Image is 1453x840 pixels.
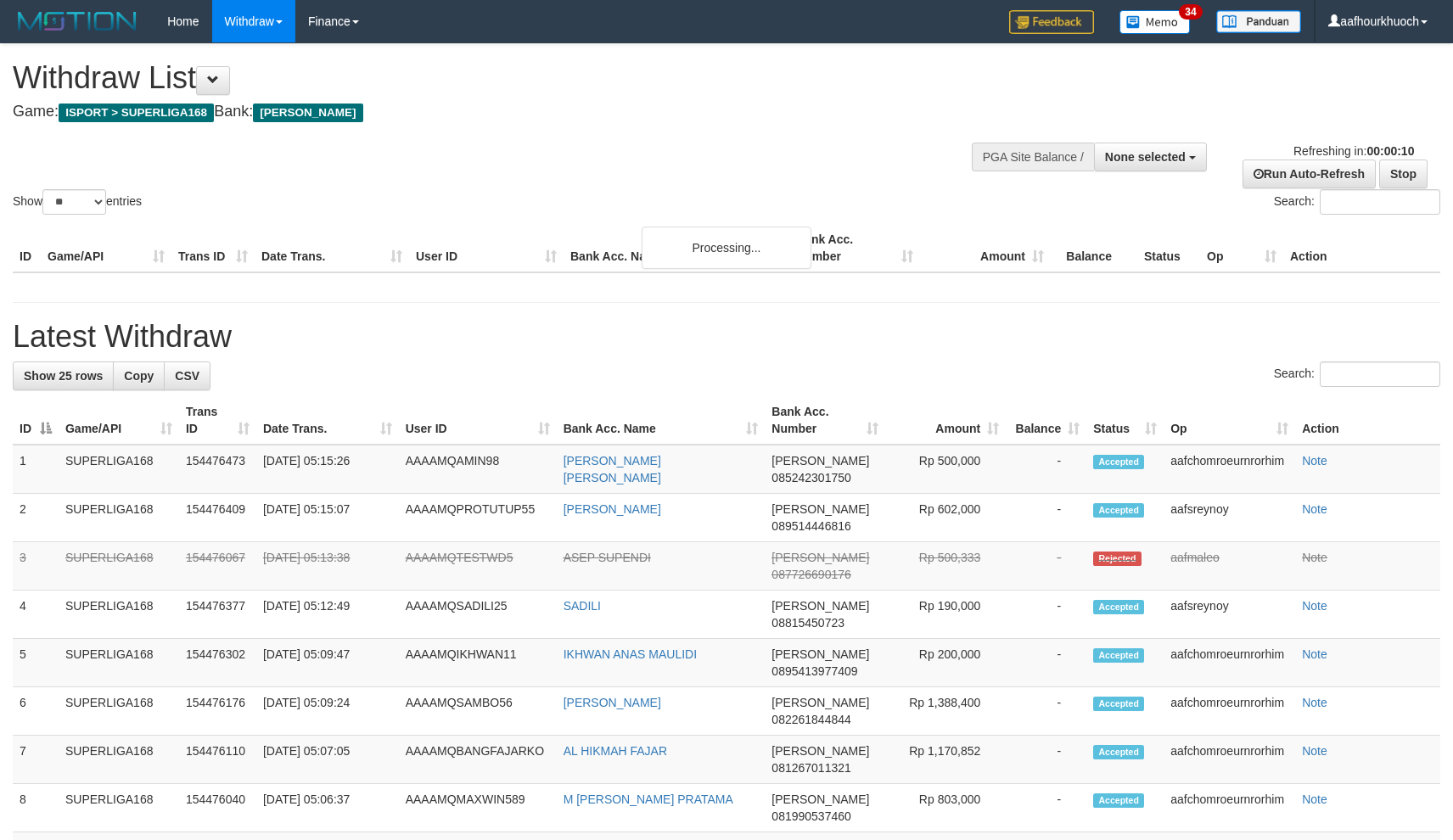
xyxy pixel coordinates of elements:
[885,494,1006,542] td: Rp 602,000
[256,784,399,832] td: [DATE] 05:06:37
[771,568,850,581] span: Copy 087726690176 to clipboard
[1274,361,1440,387] label: Search:
[179,591,256,639] td: 154476377
[1006,542,1086,591] td: -
[164,361,210,390] a: CSV
[399,445,557,494] td: AAAAMQAMIN98
[179,687,256,736] td: 154476176
[1274,189,1440,215] label: Search:
[920,224,1051,272] th: Amount
[1164,591,1295,639] td: aafsreynoy
[771,599,869,613] span: [PERSON_NAME]
[179,784,256,832] td: 154476040
[1164,445,1295,494] td: aafchomroeurnrorhim
[771,713,850,726] span: Copy 082261844844 to clipboard
[13,61,951,95] h1: Withdraw List
[771,551,869,564] span: [PERSON_NAME]
[1216,10,1301,33] img: panduan.png
[59,639,179,687] td: SUPERLIGA168
[642,227,811,269] div: Processing...
[1093,745,1144,759] span: Accepted
[1164,639,1295,687] td: aafchomroeurnrorhim
[13,104,951,120] h4: Game: Bank:
[256,736,399,784] td: [DATE] 05:07:05
[399,687,557,736] td: AAAAMQSAMBO56
[1093,697,1144,711] span: Accepted
[1293,144,1414,158] span: Refreshing in:
[885,687,1006,736] td: Rp 1,388,400
[399,639,557,687] td: AAAAMQIKHWAN11
[13,320,1440,354] h1: Latest Withdraw
[1094,143,1207,171] button: None selected
[13,189,142,215] label: Show entries
[1093,793,1144,808] span: Accepted
[885,639,1006,687] td: Rp 200,000
[256,494,399,542] td: [DATE] 05:15:07
[253,104,362,122] span: [PERSON_NAME]
[1320,361,1440,387] input: Search:
[1379,160,1428,188] a: Stop
[771,647,869,661] span: [PERSON_NAME]
[399,396,557,445] th: User ID: activate to sort column ascending
[771,696,869,709] span: [PERSON_NAME]
[1006,396,1086,445] th: Balance: activate to sort column ascending
[59,542,179,591] td: SUPERLIGA168
[1295,396,1440,445] th: Action
[1086,396,1164,445] th: Status: activate to sort column ascending
[13,687,59,736] td: 6
[1243,160,1376,188] a: Run Auto-Refresh
[1302,599,1327,613] a: Note
[1302,792,1327,806] a: Note
[179,445,256,494] td: 154476473
[1164,784,1295,832] td: aafchomroeurnrorhim
[564,502,661,516] a: [PERSON_NAME]
[13,784,59,832] td: 8
[59,736,179,784] td: SUPERLIGA168
[13,639,59,687] td: 5
[1164,494,1295,542] td: aafsreynoy
[1006,687,1086,736] td: -
[399,784,557,832] td: AAAAMQMAXWIN589
[13,396,59,445] th: ID: activate to sort column descending
[113,361,165,390] a: Copy
[771,792,869,806] span: [PERSON_NAME]
[1093,600,1144,614] span: Accepted
[179,396,256,445] th: Trans ID: activate to sort column ascending
[13,224,41,272] th: ID
[564,599,601,613] a: SADILI
[13,361,114,390] a: Show 25 rows
[179,736,256,784] td: 154476110
[256,542,399,591] td: [DATE] 05:13:38
[256,639,399,687] td: [DATE] 05:09:47
[13,445,59,494] td: 1
[1093,503,1144,518] span: Accepted
[59,687,179,736] td: SUPERLIGA168
[59,591,179,639] td: SUPERLIGA168
[1093,648,1144,663] span: Accepted
[771,454,869,468] span: [PERSON_NAME]
[399,736,557,784] td: AAAAMQBANGFAJARKO
[13,542,59,591] td: 3
[41,224,171,272] th: Game/API
[59,494,179,542] td: SUPERLIGA168
[564,454,661,484] a: [PERSON_NAME] [PERSON_NAME]
[1006,736,1086,784] td: -
[399,494,557,542] td: AAAAMQPROTUTUP55
[1006,639,1086,687] td: -
[765,396,885,445] th: Bank Acc. Number: activate to sort column ascending
[771,744,869,758] span: [PERSON_NAME]
[1093,455,1144,469] span: Accepted
[885,445,1006,494] td: Rp 500,000
[1302,744,1327,758] a: Note
[789,224,920,272] th: Bank Acc. Number
[1302,551,1327,564] a: Note
[59,784,179,832] td: SUPERLIGA168
[771,519,850,533] span: Copy 089514446816 to clipboard
[564,792,733,806] a: M [PERSON_NAME] PRATAMA
[1302,454,1327,468] a: Note
[1320,189,1440,215] input: Search:
[771,761,850,775] span: Copy 081267011321 to clipboard
[255,224,409,272] th: Date Trans.
[1006,784,1086,832] td: -
[171,224,255,272] th: Trans ID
